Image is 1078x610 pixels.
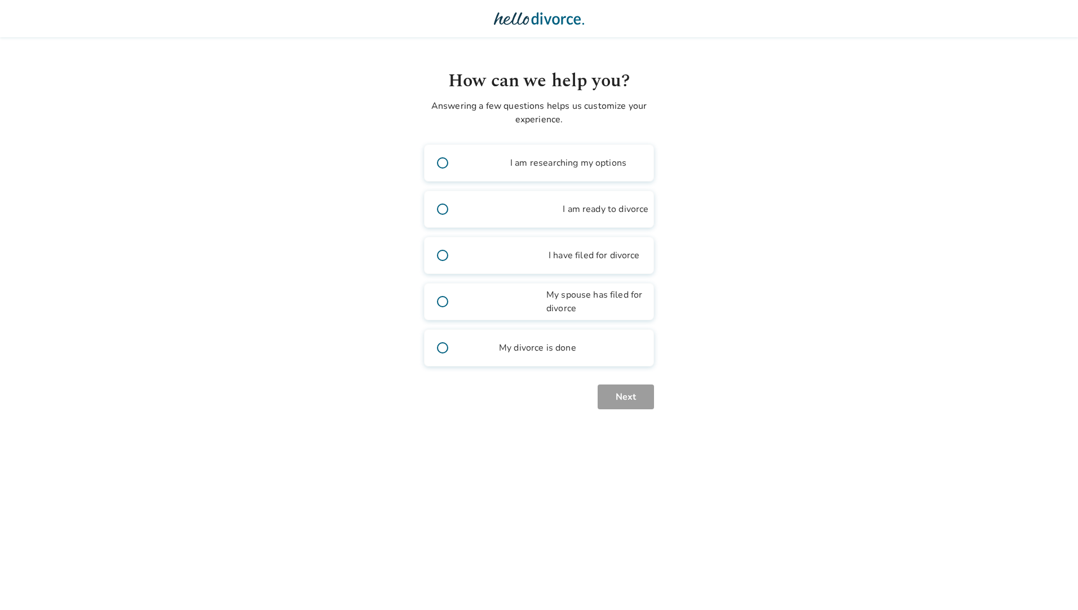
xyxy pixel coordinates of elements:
h1: How can we help you? [424,68,654,95]
span: I have filed for divorce [483,249,575,262]
span: bookmark_check [465,202,479,216]
span: article_person [465,295,479,308]
span: I am ready to divorce [483,202,569,216]
img: Hello Divorce Logo [494,7,584,30]
span: book_2 [465,156,479,170]
span: My spouse has filed for divorce [483,295,612,308]
span: outgoing_mail [465,249,479,262]
span: I am researching my options [483,156,599,170]
span: gavel [465,341,479,355]
span: My divorce is done [483,341,560,355]
button: Next [598,384,654,409]
p: Answering a few questions helps us customize your experience. [424,99,654,126]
